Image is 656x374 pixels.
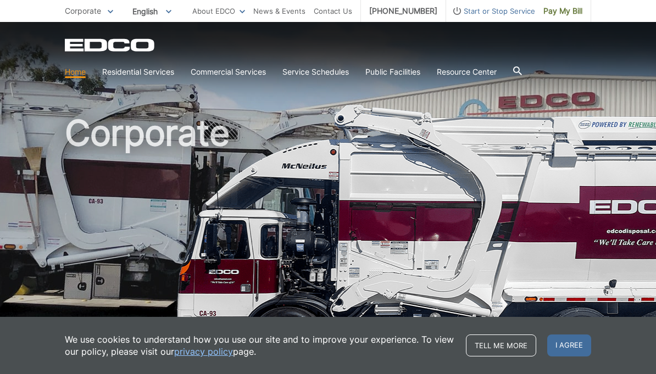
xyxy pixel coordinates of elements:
[65,115,591,356] h1: Corporate
[192,5,245,17] a: About EDCO
[65,66,86,78] a: Home
[543,5,582,17] span: Pay My Bill
[102,66,174,78] a: Residential Services
[65,333,455,358] p: We use cookies to understand how you use our site and to improve your experience. To view our pol...
[253,5,305,17] a: News & Events
[547,334,591,356] span: I agree
[124,2,180,20] span: English
[65,38,156,52] a: EDCD logo. Return to the homepage.
[365,66,420,78] a: Public Facilities
[437,66,497,78] a: Resource Center
[174,345,233,358] a: privacy policy
[65,6,101,15] span: Corporate
[282,66,349,78] a: Service Schedules
[314,5,352,17] a: Contact Us
[466,334,536,356] a: Tell me more
[191,66,266,78] a: Commercial Services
